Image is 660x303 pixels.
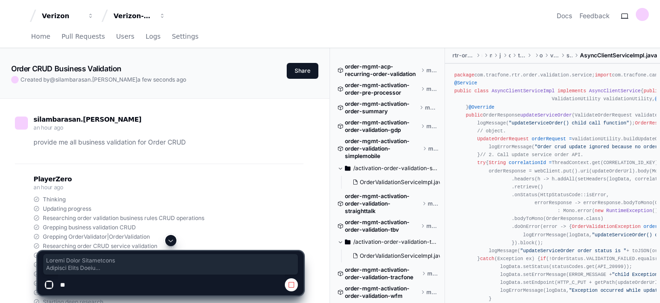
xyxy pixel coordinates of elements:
span: order-mgmt-activation-order-validation-gdp [345,119,419,134]
button: Share [287,63,318,79]
button: Verizon-Clarify-Order-Management [110,7,169,24]
span: rtr-order-validation [452,52,474,59]
span: order-mgmt-activation-order-validation-tbv [345,219,419,234]
span: validation [550,52,559,59]
span: a few seconds ago [137,76,186,83]
span: an hour ago [34,124,63,131]
a: Users [116,26,135,48]
span: master [426,222,438,230]
span: public [466,112,483,118]
span: order-mgmt-activation-order-summary [345,100,418,115]
span: master [426,85,438,93]
span: AsyncClientService [589,88,641,94]
span: Created by [20,76,186,83]
button: OrderValidationServiceImpl.java [349,176,440,189]
button: Verizon [38,7,98,24]
app-text-character-animate: Order CRUD Business Validation [11,64,121,73]
span: Grepping business validation CRUD [43,224,136,231]
p: provide me all business validation for Order CRUD [34,137,303,148]
span: an hour ago [34,184,63,191]
span: "updateServiceOrder() child call function" [509,120,629,126]
span: public [454,88,471,94]
span: Pull Requests [61,34,105,39]
div: Verizon [42,11,82,21]
span: silambarasan.[PERSON_NAME] [55,76,137,83]
span: String [489,160,506,165]
span: order-mgmt-activation-order-validation-simplemobile [345,138,421,160]
span: master [426,123,438,130]
svg: Directory [345,163,350,174]
span: Home [31,34,50,39]
span: PlayerZero [34,176,72,182]
span: package [454,72,474,78]
span: correlationId [509,160,546,165]
span: = [569,136,572,142]
span: master [428,145,438,152]
span: master [425,104,438,111]
span: implements [558,88,586,94]
span: java [499,52,501,59]
button: Feedback [579,11,610,21]
span: @Override [469,104,494,110]
span: AsyncClientServiceImpl.java [580,52,657,59]
span: Users [116,34,135,39]
span: // object. [477,128,506,134]
span: // 2. Call update service order API. [480,152,583,158]
span: RuntimeException [606,208,653,213]
span: AsyncClientServiceImpl [492,88,555,94]
span: = [549,160,552,165]
button: /activation-order-validation-simplemobile/src/main/java/com/tracfone/activation/order/validation/... [337,161,438,176]
span: OrderValidationException [572,224,641,229]
span: com [509,52,511,59]
span: updateServiceOrder [520,112,572,118]
a: Home [31,26,50,48]
span: service [566,52,572,59]
span: new [595,208,603,213]
span: master [426,67,438,74]
button: /activation-order-validation-tbv/src/main/java/com/tracfone/activation/order/validation/tbv/service [337,234,438,249]
span: Thinking [43,196,66,203]
span: silambarasan.[PERSON_NAME] [34,116,141,123]
span: UpdateOrderRequest [477,136,529,142]
span: @Service [454,80,477,86]
a: Pull Requests [61,26,105,48]
span: Researching order validation business rules CRUD operations [43,214,204,222]
span: Logs [146,34,161,39]
span: @ [50,76,55,83]
span: order-mgmt-activation-order-validation-straighttalk [345,193,420,215]
span: Updating progress [43,205,91,213]
span: orderRequest [532,136,566,142]
span: order-mgmt-acp-recurring-order-validation [345,63,419,78]
span: class [474,88,489,94]
span: order-mgmt-activation-order-pre-processor [345,82,419,96]
a: Docs [557,11,572,21]
div: Verizon-Clarify-Order-Management [114,11,154,21]
span: import [595,72,612,78]
span: master [428,200,438,207]
span: Loremi Dolor Sitametcons Adipisci Elits Doeiu Temp 7: Incidid utlaboreet Dolor m aliq en adminimv... [46,257,295,272]
span: Settings [172,34,198,39]
span: main [490,52,492,59]
a: Logs [146,26,161,48]
a: Settings [172,26,198,48]
span: /activation-order-validation-simplemobile/src/main/java/com/tracfone/activation/order/validation/... [353,165,438,172]
span: try [477,160,485,165]
span: Grepping OrderValidator|OrderValidation [43,233,150,241]
span: tracfone [518,52,525,59]
span: order [539,52,543,59]
span: OrderValidationServiceImpl.java [360,179,445,186]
